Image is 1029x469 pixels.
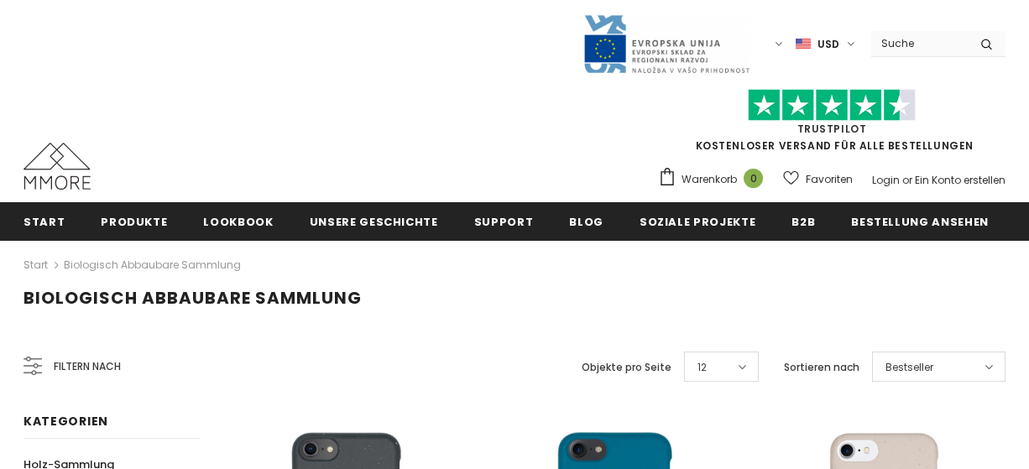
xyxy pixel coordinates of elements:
[474,214,534,230] span: Support
[791,214,815,230] span: B2B
[791,202,815,240] a: B2B
[64,258,241,272] a: Biologisch abbaubare Sammlung
[203,202,273,240] a: Lookbook
[744,169,763,188] span: 0
[101,214,167,230] span: Produkte
[24,286,362,310] span: Biologisch abbaubare Sammlung
[682,171,737,188] span: Warenkorb
[915,173,1005,187] a: Ein Konto erstellen
[640,202,755,240] a: Soziale Projekte
[24,143,91,190] img: MMORE Cases
[806,171,853,188] span: Favoriten
[101,202,167,240] a: Produkte
[748,89,916,122] img: Vertrauen Sie Pilot Stars
[24,202,65,240] a: Start
[796,37,811,51] img: USD
[569,214,603,230] span: Blog
[54,357,121,376] span: Filtern nach
[474,202,534,240] a: Support
[569,202,603,240] a: Blog
[24,413,108,430] span: Kategorien
[871,31,968,55] input: Search Site
[872,173,900,187] a: Login
[885,359,933,376] span: Bestseller
[24,214,65,230] span: Start
[902,173,912,187] span: or
[640,214,755,230] span: Soziale Projekte
[817,36,839,53] span: USD
[783,164,853,194] a: Favoriten
[784,359,859,376] label: Sortieren nach
[851,202,989,240] a: Bestellung ansehen
[797,122,867,136] a: Trustpilot
[658,167,771,192] a: Warenkorb 0
[582,36,750,50] a: Javni Razpis
[310,214,438,230] span: Unsere Geschichte
[658,96,1005,153] span: KOSTENLOSER VERSAND FÜR ALLE BESTELLUNGEN
[24,255,48,275] a: Start
[203,214,273,230] span: Lookbook
[582,13,750,75] img: Javni Razpis
[582,359,671,376] label: Objekte pro Seite
[697,359,707,376] span: 12
[851,214,989,230] span: Bestellung ansehen
[310,202,438,240] a: Unsere Geschichte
